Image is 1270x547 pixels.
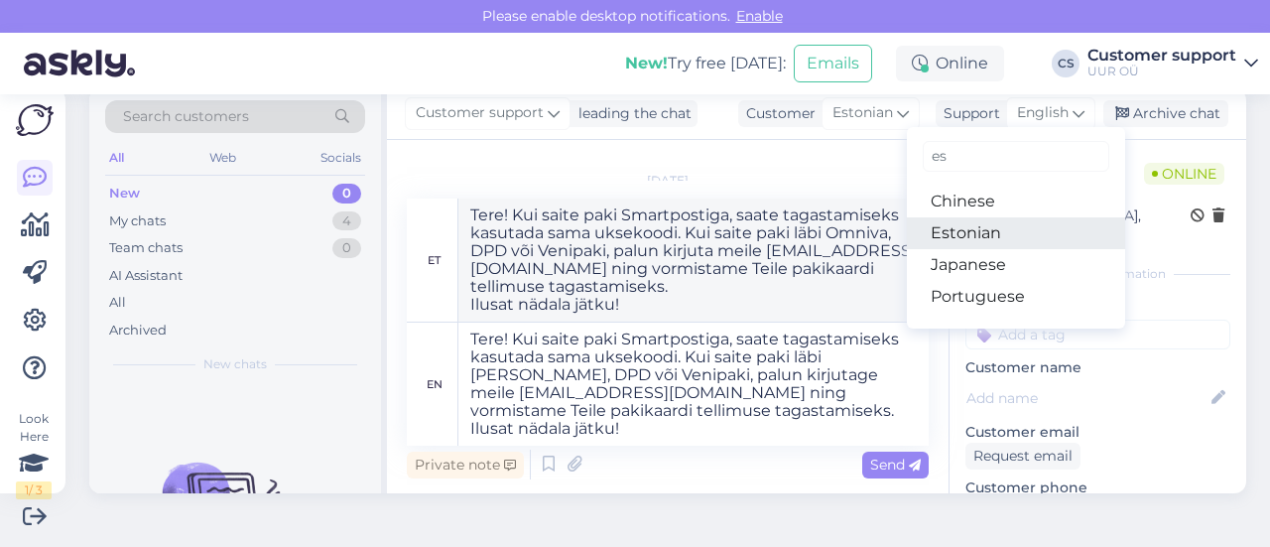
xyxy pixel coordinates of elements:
div: Socials [317,145,365,171]
div: Customer [738,103,816,124]
span: New chats [203,355,267,373]
p: Customer name [965,357,1230,378]
div: Archive chat [1103,100,1228,127]
div: My chats [109,211,166,231]
textarea: Tere! Kui saite paki Smartpostiga, saate tagastamiseks kasutada sama uksekoodi. Kui saite paki lä... [458,323,929,446]
div: CS [1052,50,1079,77]
p: Customer email [965,422,1230,443]
div: All [109,293,126,313]
span: English [1017,102,1069,124]
span: Estonian [832,102,893,124]
div: UUR OÜ [1087,64,1236,79]
div: 1 / 3 [16,481,52,499]
button: Emails [794,45,872,82]
span: Send [870,456,921,474]
div: New [109,184,140,204]
a: Portuguese [907,281,1125,313]
div: leading the chat [571,103,692,124]
span: Customer support [416,102,544,124]
a: Japanese [907,249,1125,281]
div: en [427,367,443,401]
div: Archived [109,321,167,341]
span: Enable [730,7,789,25]
div: Private note [407,452,524,479]
div: [DATE] [407,172,929,190]
div: Look Here [16,410,52,499]
img: Askly Logo [16,104,54,136]
div: Customer support [1087,48,1236,64]
div: 0 [332,238,361,258]
div: All [105,145,128,171]
div: AI Assistant [109,266,183,286]
div: Team chats [109,238,183,258]
textarea: Tere! Kui saite paki Smartpostiga, saate tagastamiseks kasutada sama uksekoodi. Kui saite paki lä... [458,199,929,322]
div: Support [936,103,1000,124]
p: Customer phone [965,478,1230,498]
div: 4 [332,211,361,231]
div: et [428,243,441,277]
div: Online [896,46,1004,81]
a: Chinese [907,186,1125,217]
div: 0 [332,184,361,204]
div: Web [205,145,240,171]
input: Add a tag [965,320,1230,349]
input: Add name [966,387,1207,409]
span: Search customers [123,106,249,127]
span: Online [1144,163,1224,185]
input: Type to filter... [923,141,1109,172]
div: Request email [965,443,1080,470]
b: New! [625,54,668,72]
div: Try free [DATE]: [625,52,786,75]
a: Estonian [907,217,1125,249]
a: Customer supportUUR OÜ [1087,48,1258,79]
